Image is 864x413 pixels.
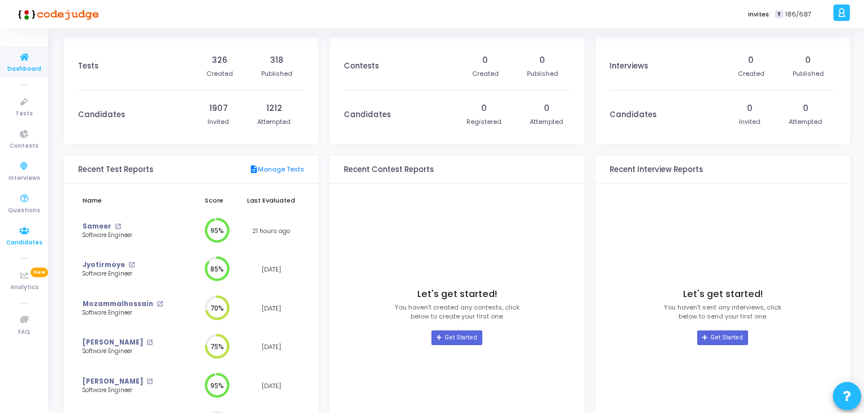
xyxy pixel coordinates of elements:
h3: Recent Interview Reports [610,165,703,174]
span: T [775,10,783,19]
a: Mozammalhossain [83,299,153,309]
a: [PERSON_NAME] [83,338,143,347]
mat-icon: open_in_new [157,301,163,307]
h3: Candidates [78,110,125,119]
div: 0 [747,102,753,114]
span: Interviews [8,174,40,183]
div: Software Engineer [83,309,170,317]
div: 0 [803,102,809,114]
h3: Tests [78,62,98,71]
mat-icon: open_in_new [128,262,135,268]
p: You haven’t sent any interviews, click below to send your first one. [664,303,781,321]
span: FAQ [18,328,30,337]
span: Candidates [6,238,42,248]
div: 0 [481,102,487,114]
span: Dashboard [7,64,41,74]
h3: Contests [344,62,379,71]
p: You haven’t created any contests, click below to create your first one. [395,303,520,321]
div: Registered [466,117,502,127]
td: [DATE] [239,250,304,289]
div: Published [793,69,824,79]
a: Sameer [83,222,111,231]
div: Invited [208,117,229,127]
div: 318 [270,54,283,66]
mat-icon: open_in_new [115,223,121,230]
div: 0 [544,102,550,114]
div: Software Engineer [83,347,170,356]
div: Attempted [530,117,563,127]
span: Tests [15,109,33,119]
span: Analytics [10,283,38,292]
h3: Recent Test Reports [78,165,153,174]
div: 0 [748,54,754,66]
a: Get Started [697,330,748,345]
span: Contests [10,141,38,151]
mat-icon: description [249,165,258,175]
div: 326 [212,54,227,66]
div: Published [261,69,292,79]
a: Get Started [431,330,482,345]
th: Score [189,190,239,212]
td: [DATE] [239,289,304,328]
td: [DATE] [239,367,304,406]
h3: Recent Contest Reports [344,165,434,174]
h4: Let's get started! [683,289,763,300]
h3: Interviews [610,62,648,71]
div: Software Engineer [83,231,170,240]
a: [PERSON_NAME] [83,377,143,386]
th: Last Evaluated [239,190,304,212]
div: 0 [805,54,811,66]
div: Software Engineer [83,270,170,278]
div: Attempted [257,117,291,127]
div: Created [206,69,233,79]
div: Published [527,69,558,79]
div: Software Engineer [83,386,170,395]
div: Attempted [789,117,822,127]
td: [DATE] [239,328,304,367]
span: New [31,268,48,277]
th: Name [78,190,189,212]
div: Invited [739,117,761,127]
td: 21 hours ago [239,212,304,251]
div: 1212 [266,102,282,114]
h3: Candidates [344,110,391,119]
h4: Let's get started! [417,289,497,300]
div: Created [472,69,499,79]
label: Invites: [748,10,771,19]
mat-icon: open_in_new [146,339,153,346]
div: 0 [539,54,545,66]
span: 186/687 [785,10,811,19]
span: Questions [8,206,40,216]
a: Jyotirmoye [83,260,125,270]
div: 0 [482,54,488,66]
a: Manage Tests [249,165,304,175]
img: logo [14,3,99,25]
mat-icon: open_in_new [146,378,153,385]
div: 1907 [209,102,228,114]
div: Created [738,69,764,79]
h3: Candidates [610,110,656,119]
